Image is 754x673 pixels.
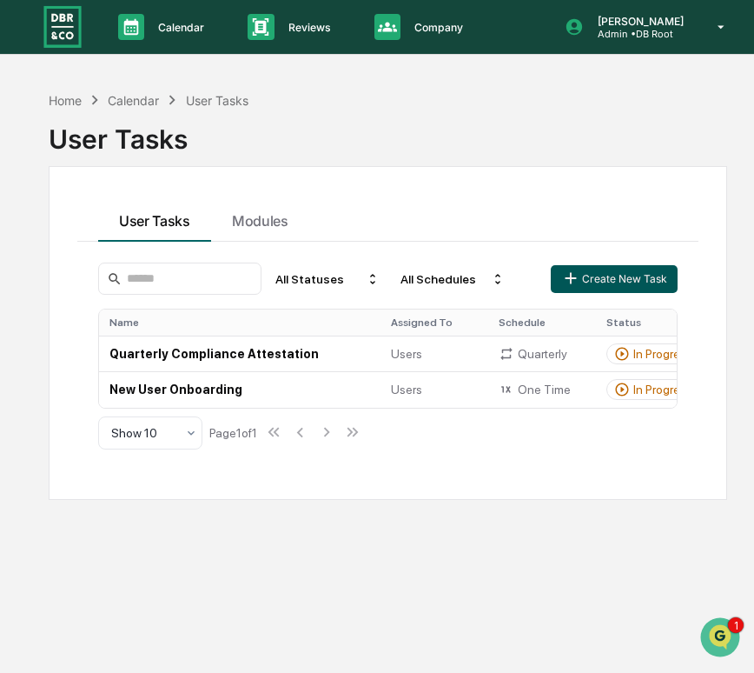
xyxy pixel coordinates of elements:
[49,93,82,108] div: Home
[98,195,211,242] button: User Tasks
[209,426,257,440] div: Page 1 of 1
[400,21,472,34] p: Company
[17,390,31,404] div: 🔎
[144,283,150,297] span: •
[99,371,380,407] td: New User Onboarding
[274,21,340,34] p: Reviews
[108,93,159,108] div: Calendar
[78,133,285,150] div: Start new chat
[10,382,116,413] a: 🔎Data Lookup
[698,616,745,663] iframe: Open customer support
[154,283,189,297] span: [DATE]
[54,283,141,297] span: [PERSON_NAME]
[380,310,488,336] th: Assigned To
[10,349,119,380] a: 🖐️Preclearance
[54,237,141,250] span: [PERSON_NAME]
[391,383,422,396] span: Users
[499,382,585,397] div: One Time
[596,310,704,336] th: Status
[633,383,692,396] div: In Progress
[268,265,387,293] div: All Statuses
[269,190,316,210] button: See all
[17,357,31,371] div: 🖐️
[154,237,189,250] span: [DATE]
[35,356,112,373] span: Preclearance
[122,430,210,444] a: Powered byPylon
[119,349,222,380] a: 🗄️Attestations
[295,138,316,159] button: Start new chat
[499,346,585,362] div: Quarterly
[17,193,116,207] div: Past conversations
[49,110,727,155] div: User Tasks
[488,310,596,336] th: Schedule
[35,389,109,406] span: Data Lookup
[584,15,692,28] p: [PERSON_NAME]
[144,237,150,250] span: •
[584,28,692,40] p: Admin • DB Root
[143,356,215,373] span: Attestations
[186,93,248,108] div: User Tasks
[144,21,213,34] p: Calendar
[99,336,380,371] td: Quarterly Compliance Attestation
[78,150,239,164] div: We're available if you need us!
[35,237,49,251] img: 1746055101610-c473b297-6a78-478c-a979-82029cc54cd1
[173,431,210,444] span: Pylon
[391,347,422,361] span: Users
[17,220,45,248] img: Jack Rasmussen
[126,357,140,371] div: 🗄️
[17,37,316,64] p: How can we help?
[551,265,678,293] button: Create New Task
[42,3,83,50] img: logo
[633,347,692,361] div: In Progress
[17,133,49,164] img: 1746055101610-c473b297-6a78-478c-a979-82029cc54cd1
[99,310,380,336] th: Name
[211,195,309,242] button: Modules
[36,133,68,164] img: 8933085812038_c878075ebb4cc5468115_72.jpg
[394,265,512,293] div: All Schedules
[17,267,45,295] img: Cece Ferraez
